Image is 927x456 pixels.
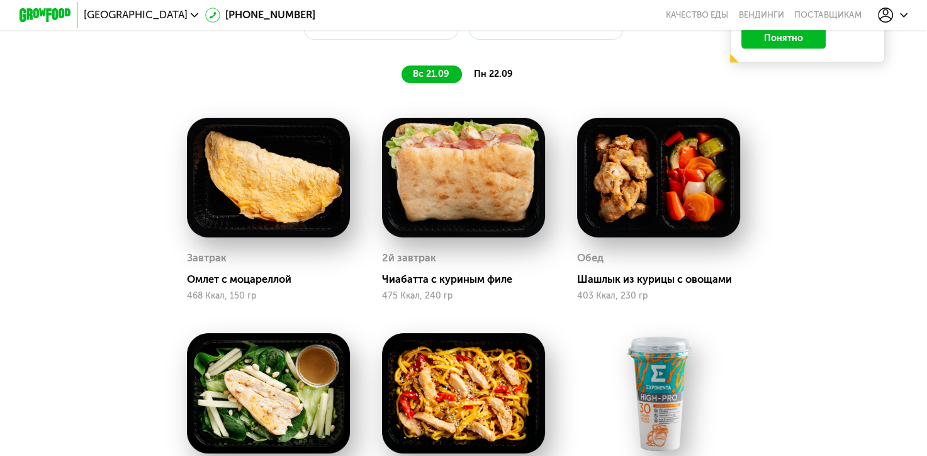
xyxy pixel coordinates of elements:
[84,10,188,20] span: [GEOGRAPHIC_DATA]
[577,291,740,301] div: 403 Ккал, 230 гр
[577,273,751,286] div: Шашлык из курицы с овощами
[413,69,449,79] span: вс 21.09
[187,249,227,268] div: Завтрак
[794,10,862,20] div: поставщикам
[187,273,361,286] div: Омлет с моцареллой
[382,249,436,268] div: 2й завтрак
[666,10,728,20] a: Качество еды
[187,291,350,301] div: 468 Ккал, 150 гр
[474,69,513,79] span: пн 22.09
[382,273,556,286] div: Чиабатта с куриным филе
[741,28,826,48] button: Понятно
[205,8,316,23] a: [PHONE_NUMBER]
[382,291,545,301] div: 475 Ккал, 240 гр
[738,10,784,20] a: Вендинги
[577,249,604,268] div: Обед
